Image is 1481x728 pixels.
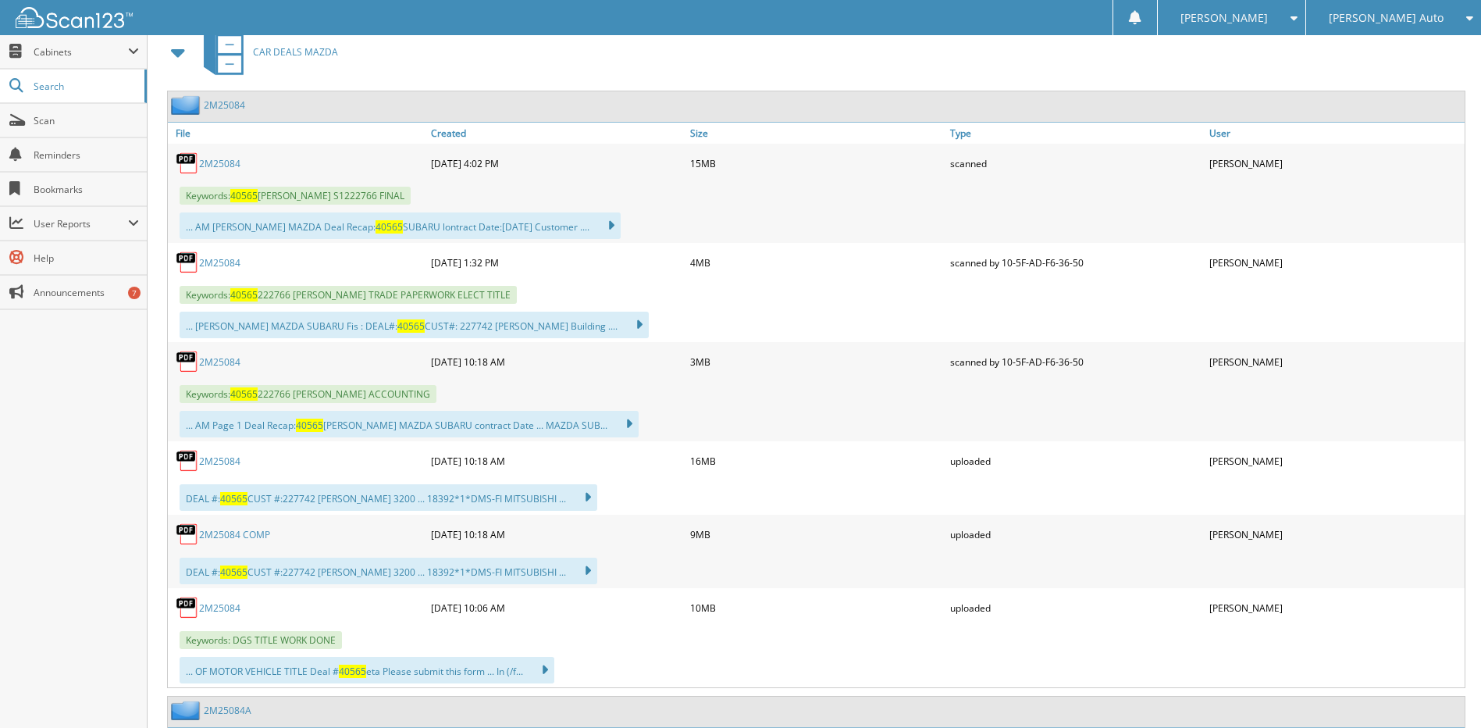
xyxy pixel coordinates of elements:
[176,449,199,473] img: PDF.png
[230,288,258,302] span: 40565
[180,657,554,683] div: ... OF MOTOR VEHICLE TITLE Deal # eta Please submit this form ... In (/f...
[1205,445,1465,476] div: [PERSON_NAME]
[1205,148,1465,179] div: [PERSON_NAME]
[686,519,945,550] div: 9MB
[34,183,139,196] span: Bookmarks
[1205,123,1465,144] a: User
[180,411,639,437] div: ... AM Page 1 Deal Recap: [PERSON_NAME] MAZDA SUBARU contract Date ... MAZDA SUB...
[946,592,1205,623] div: uploaded
[180,187,411,205] span: Keywords: [PERSON_NAME] S1222766 FINAL
[686,148,945,179] div: 15MB
[686,592,945,623] div: 10MB
[220,566,247,579] span: 40565
[180,631,342,649] span: Keywords: DGS TITLE WORK DONE
[34,217,128,230] span: User Reports
[427,148,686,179] div: [DATE] 4:02 PM
[376,220,403,234] span: 40565
[34,148,139,162] span: Reminders
[176,523,199,546] img: PDF.png
[427,592,686,623] div: [DATE] 10:06 AM
[180,312,649,338] div: ... [PERSON_NAME] MAZDA SUBARU Fis : DEAL#: CUST#: 227742 [PERSON_NAME] Building ....
[230,189,258,202] span: 40565
[686,247,945,278] div: 4MB
[34,252,139,265] span: Help
[171,701,204,720] img: folder2.png
[194,21,338,83] a: CAR DEALS MAZDA
[180,558,597,584] div: DEAL #: CUST #:227742 [PERSON_NAME] 3200 ... 18392*1*DMS-FI MITSUBISHI ...
[1205,346,1465,377] div: [PERSON_NAME]
[1205,519,1465,550] div: [PERSON_NAME]
[34,80,137,93] span: Search
[296,419,323,432] span: 40565
[427,123,686,144] a: Created
[946,148,1205,179] div: scanned
[199,256,240,269] a: 2M25084
[946,519,1205,550] div: uploaded
[253,45,338,59] span: CAR DEALS MAZDA
[686,123,945,144] a: Size
[180,286,517,304] span: Keywords: 222766 [PERSON_NAME] TRADE PAPERWORK ELECT TITLE
[686,445,945,476] div: 16MB
[1403,653,1481,728] iframe: Chat Widget
[946,123,1205,144] a: Type
[199,157,240,170] a: 2M25084
[180,385,436,403] span: Keywords: 222766 [PERSON_NAME] ACCOUNTING
[427,346,686,377] div: [DATE] 10:18 AM
[1205,247,1465,278] div: [PERSON_NAME]
[199,455,240,468] a: 2M25084
[220,492,247,505] span: 40565
[128,287,141,299] div: 7
[176,152,199,175] img: PDF.png
[339,665,366,678] span: 40565
[686,346,945,377] div: 3MB
[176,596,199,619] img: PDF.png
[427,445,686,476] div: [DATE] 10:18 AM
[16,7,133,28] img: scan123-logo-white.svg
[171,95,204,115] img: folder2.png
[204,704,251,717] a: 2M25084A
[946,346,1205,377] div: scanned by 10-5F-AD-F6-36-50
[427,247,686,278] div: [DATE] 1:32 PM
[427,519,686,550] div: [DATE] 10:18 AM
[946,247,1205,278] div: scanned by 10-5F-AD-F6-36-50
[199,601,240,615] a: 2M25084
[1329,13,1444,23] span: [PERSON_NAME] Auto
[204,98,245,112] a: 2M25084
[168,123,427,144] a: File
[397,319,425,333] span: 40565
[1180,13,1268,23] span: [PERSON_NAME]
[34,114,139,127] span: Scan
[176,251,199,274] img: PDF.png
[946,445,1205,476] div: uploaded
[180,484,597,511] div: DEAL #: CUST #:227742 [PERSON_NAME] 3200 ... 18392*1*DMS-FI MITSUBISHI ...
[34,286,139,299] span: Announcements
[230,387,258,401] span: 40565
[199,355,240,369] a: 2M25084
[180,212,621,239] div: ... AM [PERSON_NAME] MAZDA Deal Recap: SUBARU lontract Date:[DATE] Customer ....
[1205,592,1465,623] div: [PERSON_NAME]
[176,350,199,373] img: PDF.png
[34,45,128,59] span: Cabinets
[199,528,270,541] a: 2M25084 COMP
